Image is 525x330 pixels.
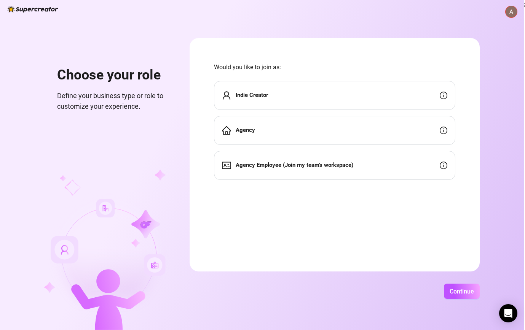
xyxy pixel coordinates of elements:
[450,288,474,295] span: Continue
[440,127,447,134] span: info-circle
[236,92,268,98] strong: Indie Creator
[236,162,353,168] strong: Agency Employee (Join my team's workspace)
[57,90,171,112] span: Define your business type or role to customize your experience.
[236,127,255,133] strong: Agency
[222,161,231,170] span: idcard
[222,126,231,135] span: home
[444,284,480,299] button: Continue
[57,67,171,84] h1: Choose your role
[222,91,231,100] span: user
[440,162,447,169] span: info-circle
[214,62,455,72] span: Would you like to join as:
[506,6,517,17] img: ACg8ocIeCUsiLbXAF4Xn1p8-bYUhRjxLoLTNw2JvDixQFrNJPT3RzQ=s96-c
[499,304,517,322] div: Open Intercom Messenger
[440,92,447,99] span: info-circle
[8,6,58,13] img: logo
